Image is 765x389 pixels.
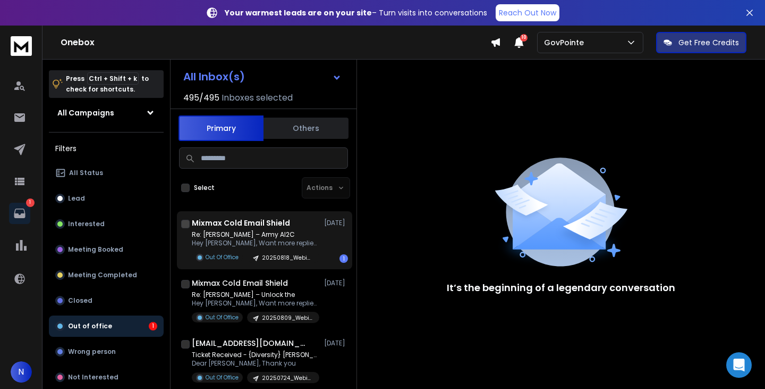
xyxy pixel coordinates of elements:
span: Ctrl + Shift + k [87,72,139,85]
p: [DATE] [324,219,348,227]
p: 1 [26,198,35,207]
button: All Inbox(s) [175,66,350,87]
a: 1 [9,203,30,224]
h1: All Campaigns [57,107,114,118]
button: N [11,361,32,383]
p: Out Of Office [206,374,239,382]
p: Lead [68,194,85,203]
button: Closed [49,290,164,311]
p: 20250724_Webinar(0729-0730)-[PERSON_NAME]-GSA [262,374,313,382]
p: Press to check for shortcuts. [66,73,149,95]
p: All Status [69,169,103,177]
p: Out of office [68,322,112,330]
p: It’s the beginning of a legendary conversation [447,280,675,295]
div: Open Intercom Messenger [726,352,752,378]
div: 1 [339,254,348,263]
strong: Your warmest leads are on your site [225,7,372,18]
button: Wrong person [49,341,164,362]
h1: [EMAIL_ADDRESS][DOMAIN_NAME] [192,338,309,349]
p: [DATE] [324,339,348,347]
button: All Campaigns [49,102,164,123]
p: Hey [PERSON_NAME], Want more replies to [192,299,319,308]
a: Reach Out Now [496,4,559,21]
p: Re: [PERSON_NAME] – Army AI2C [192,230,319,239]
button: Out of office1 [49,316,164,337]
p: Meeting Completed [68,271,137,279]
img: logo [11,36,32,56]
p: Closed [68,296,92,305]
button: Get Free Credits [656,32,746,53]
button: Meeting Completed [49,264,164,286]
span: 495 / 495 [183,92,219,104]
label: Select [194,184,215,192]
p: GovPointe [544,37,588,48]
h1: Onebox [61,36,490,49]
button: Not Interested [49,367,164,388]
button: Others [263,117,348,140]
h3: Filters [49,141,164,156]
p: Reach Out Now [499,7,556,18]
button: Interested [49,213,164,235]
p: – Turn visits into conversations [225,7,487,18]
div: 1 [149,322,157,330]
p: Ticket Received - {Diversity} [PERSON_NAME], [192,351,319,359]
p: Out Of Office [206,253,239,261]
button: Primary [178,115,263,141]
h1: All Inbox(s) [183,71,245,82]
button: Meeting Booked [49,239,164,260]
button: All Status [49,162,164,184]
p: Out Of Office [206,313,239,321]
h1: Mixmax Cold Email Shield [192,218,290,228]
button: Lead [49,188,164,209]
h1: Mixmax Cold Email Shield [192,278,288,288]
span: 10 [520,34,528,42]
p: Meeting Booked [68,245,123,254]
h3: Inboxes selected [222,92,293,104]
p: Not Interested [68,373,118,382]
p: Dear [PERSON_NAME], Thank you [192,359,319,368]
p: 20250809_Webinar(0813-0815)-Event: Air, Space, Cyber Con2025 [262,314,313,322]
p: Re: [PERSON_NAME] – Unlock the [192,291,319,299]
p: Hey [PERSON_NAME], Want more replies to [192,239,319,247]
p: [DATE] [324,279,348,287]
p: Interested [68,220,105,228]
p: 20250818_Webinar(0820-0822)-AI2C-BAA-Army [262,254,313,262]
p: Get Free Credits [678,37,739,48]
p: Wrong person [68,347,116,356]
